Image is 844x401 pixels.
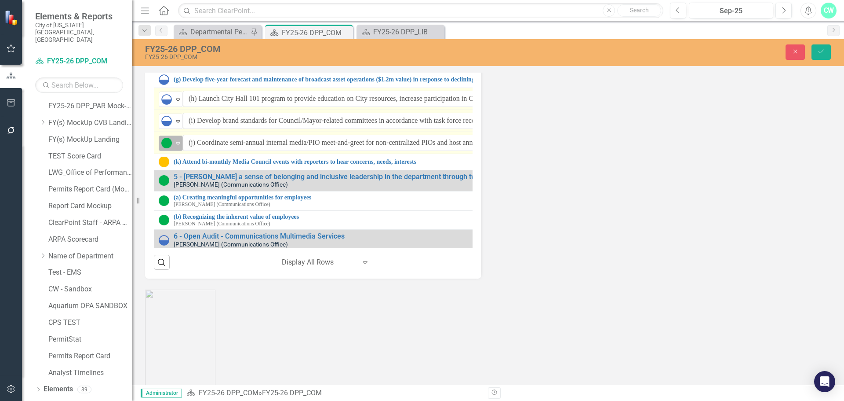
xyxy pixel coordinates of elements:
img: ClearPoint Strategy [4,10,20,25]
a: Permits Report Card [48,351,132,361]
a: Aquarium OPA SANDBOX [48,301,132,311]
a: (b) Recognizing the inherent value of employees [174,213,843,220]
a: ARPA Scorecard [48,235,132,245]
img: On Target [159,195,169,206]
small: [PERSON_NAME] (Communications Office) [174,202,270,207]
div: FY25-26 DPP_COM [145,44,530,54]
input: Name [183,91,843,107]
a: FY25-26 DPP_COM [199,389,258,397]
a: Elements [44,384,73,394]
img: In Progress [159,74,169,85]
div: » [186,388,481,398]
a: (k) Attend bi-monthly Media Council events with reporters to hear concerns, needs, interests [174,158,843,165]
a: PermitStat [48,335,132,345]
a: 5 - [PERSON_NAME] a sense of belonging and inclusive leadership in the department through two or ... [174,173,843,181]
a: 6 - Open Audit - Communications Multimedia Services [174,232,843,240]
a: FY(s) MockUp CVB Landing Page [48,118,132,128]
img: In Progress [161,94,172,105]
a: FY25-26 DPP_COM [35,56,123,66]
a: Test - EMS [48,268,132,278]
a: FY25-26 DPP_PAR Mock-up layout [48,101,132,111]
small: City of [US_STATE][GEOGRAPHIC_DATA], [GEOGRAPHIC_DATA] [35,22,123,43]
a: Departmental Performance Plans [176,26,248,37]
span: Elements & Reports [35,11,123,22]
img: On Target [159,175,169,186]
div: FY25-26 DPP_LIB [373,26,442,37]
small: [PERSON_NAME] (Communications Office) [174,181,288,188]
span: Search [630,7,649,14]
img: In Progress [161,116,172,126]
a: (a) Creating meaningful opportunities for employees [174,194,843,201]
a: FY25-26 DPP_LIB [359,26,442,37]
img: On Target [161,138,172,148]
div: Open Intercom Messenger [814,371,835,392]
small: [PERSON_NAME] (Communications Office) [174,241,288,248]
a: LWG_Office of Performance & Accountability (Copy) [48,168,132,178]
button: CW [821,3,837,18]
div: FY25-26 DPP_COM [145,54,530,60]
input: Search ClearPoint... [178,3,663,18]
a: Name of Department [48,251,132,261]
div: Departmental Performance Plans [190,26,248,37]
a: Report Card Mockup [48,201,132,211]
div: FY25-26 DPP_COM [282,27,351,38]
button: Sep-25 [689,3,773,18]
input: Search Below... [35,77,123,93]
a: (g) Develop five-year forecast and maintenance of broadcast asset operations ($1.2m value) in res... [174,76,843,83]
a: TEST Score Card [48,151,132,162]
img: Caution [159,157,169,167]
img: On Target [159,215,169,225]
div: FY25-26 DPP_COM [262,389,322,397]
div: Sep-25 [692,6,770,16]
a: Permits Report Card (Mockup In Progress) [48,184,132,195]
a: ClearPoint Staff - ARPA Mockup [48,218,132,228]
input: Name [183,113,843,129]
small: [PERSON_NAME] (Communications Office) [174,221,270,227]
a: CPS TEST [48,318,132,328]
input: Name [183,135,843,151]
a: CW - Sandbox [48,284,132,294]
div: 39 [77,386,91,393]
button: Search [617,4,661,17]
a: Analyst Timelines [48,368,132,378]
img: In Progress [159,235,169,246]
a: FY(s) MockUp Landing [48,135,132,145]
span: Administrator [141,389,182,397]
